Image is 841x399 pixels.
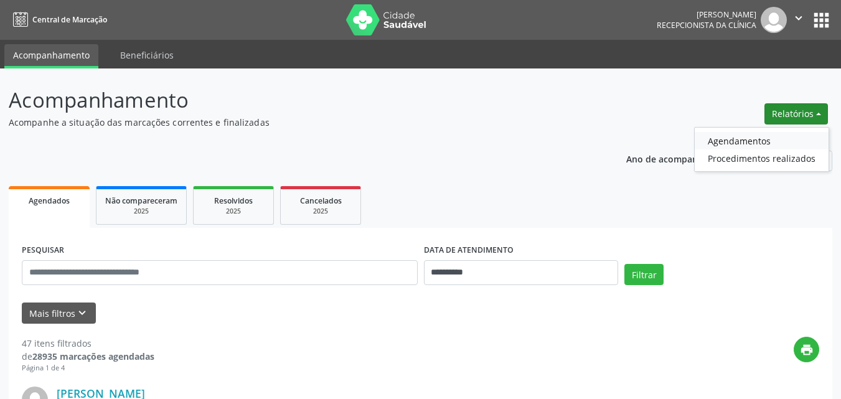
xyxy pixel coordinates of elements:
span: Não compareceram [105,195,177,206]
div: 2025 [289,207,352,216]
label: PESQUISAR [22,241,64,260]
p: Ano de acompanhamento [626,151,736,166]
ul: Relatórios [694,127,829,172]
span: Resolvidos [214,195,253,206]
a: Central de Marcação [9,9,107,30]
button: Mais filtroskeyboard_arrow_down [22,303,96,324]
p: Acompanhamento [9,85,585,116]
div: [PERSON_NAME] [657,9,756,20]
i: keyboard_arrow_down [75,306,89,320]
a: Acompanhamento [4,44,98,68]
span: Cancelados [300,195,342,206]
div: Página 1 de 4 [22,363,154,373]
i:  [792,11,806,25]
div: 47 itens filtrados [22,337,154,350]
img: img [761,7,787,33]
p: Acompanhe a situação das marcações correntes e finalizadas [9,116,585,129]
button:  [787,7,810,33]
button: print [794,337,819,362]
span: Central de Marcação [32,14,107,25]
div: 2025 [202,207,265,216]
i: print [800,343,814,357]
a: Procedimentos realizados [695,149,829,167]
button: Filtrar [624,264,664,285]
strong: 28935 marcações agendadas [32,350,154,362]
a: Agendamentos [695,132,829,149]
label: DATA DE ATENDIMENTO [424,241,514,260]
span: Agendados [29,195,70,206]
button: apps [810,9,832,31]
button: Relatórios [764,103,828,124]
div: 2025 [105,207,177,216]
a: Beneficiários [111,44,182,66]
div: de [22,350,154,363]
span: Recepcionista da clínica [657,20,756,31]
